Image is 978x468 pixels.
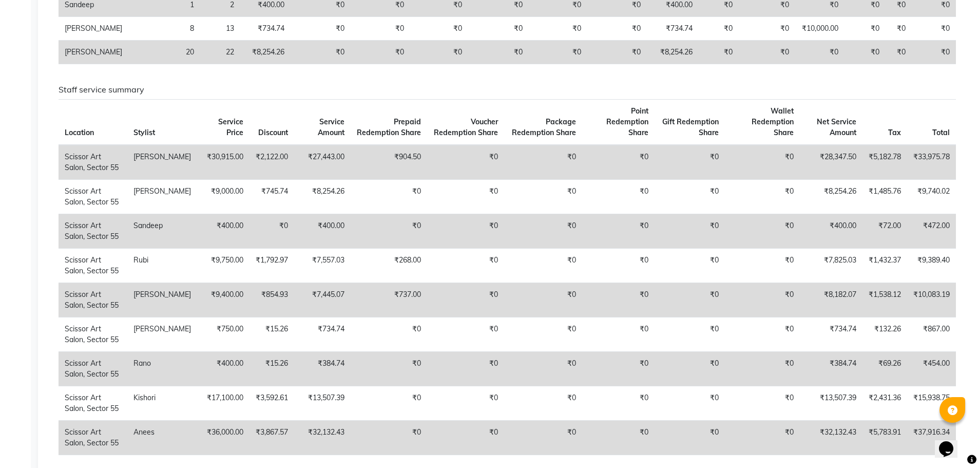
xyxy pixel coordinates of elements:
td: ₹0 [886,41,912,64]
td: ₹0 [427,248,504,283]
td: ₹0 [655,145,725,180]
td: Scissor Art Salon, Sector 55 [59,283,127,317]
td: ₹0 [351,41,410,64]
td: ₹0 [725,248,800,283]
td: ₹0 [351,317,427,351]
td: ₹0 [912,17,956,41]
td: ₹9,750.00 [197,248,250,283]
td: ₹8,182.07 [800,283,862,317]
td: ₹8,254.26 [800,179,862,214]
td: Scissor Art Salon, Sector 55 [59,179,127,214]
td: ₹0 [582,179,655,214]
td: ₹0 [725,179,800,214]
span: Stylist [133,128,155,137]
td: ₹0 [582,145,655,180]
td: ₹0 [725,386,800,420]
td: ₹5,783.91 [862,420,907,455]
td: Anees [127,420,197,455]
td: ₹268.00 [351,248,427,283]
td: ₹0 [504,386,582,420]
td: ₹7,825.03 [800,248,862,283]
td: ₹8,254.26 [647,41,699,64]
td: ₹0 [699,17,739,41]
td: ₹854.93 [250,283,294,317]
td: ₹0 [351,386,427,420]
td: ₹0 [351,420,427,455]
td: ₹0 [725,214,800,248]
td: ₹0 [351,214,427,248]
td: ₹1,538.12 [862,283,907,317]
td: ₹0 [504,317,582,351]
td: ₹13,507.39 [294,386,351,420]
td: ₹0 [504,283,582,317]
td: ₹0 [291,17,350,41]
td: ₹0 [655,386,725,420]
td: ₹0 [587,41,647,64]
td: ₹8,254.26 [294,179,351,214]
td: ₹9,000.00 [197,179,250,214]
td: Scissor Art Salon, Sector 55 [59,248,127,283]
td: ₹0 [504,179,582,214]
td: ₹454.00 [907,351,956,386]
td: Scissor Art Salon, Sector 55 [59,420,127,455]
td: ₹0 [587,17,647,41]
td: ₹0 [427,145,504,180]
td: ₹32,132.43 [800,420,862,455]
td: Scissor Art Salon, Sector 55 [59,351,127,386]
td: ₹0 [504,145,582,180]
td: ₹9,400.00 [197,283,250,317]
td: ₹0 [582,351,655,386]
td: ₹27,443.00 [294,145,351,180]
span: Discount [258,128,288,137]
td: ₹0 [655,317,725,351]
td: ₹3,867.57 [250,420,294,455]
td: ₹0 [468,17,528,41]
td: ₹15,938.75 [907,386,956,420]
span: Tax [888,128,901,137]
td: ₹0 [582,283,655,317]
td: ₹3,592.61 [250,386,294,420]
td: ₹0 [582,386,655,420]
td: ₹0 [410,17,468,41]
td: ₹0 [582,248,655,283]
span: Prepaid Redemption Share [357,117,421,137]
td: ₹0 [582,317,655,351]
td: Rubi [127,248,197,283]
td: ₹0 [351,17,410,41]
td: ₹0 [655,179,725,214]
span: Voucher Redemption Share [434,117,498,137]
td: [PERSON_NAME] [59,41,128,64]
td: ₹2,431.36 [862,386,907,420]
td: ₹69.26 [862,351,907,386]
td: ₹745.74 [250,179,294,214]
td: ₹400.00 [197,214,250,248]
td: ₹904.50 [351,145,427,180]
td: ₹0 [504,248,582,283]
td: ₹0 [845,17,886,41]
td: ₹0 [582,420,655,455]
td: ₹0 [427,351,504,386]
td: ₹400.00 [197,351,250,386]
td: ₹9,389.40 [907,248,956,283]
td: ₹737.00 [351,283,427,317]
span: Location [65,128,94,137]
td: ₹0 [725,145,800,180]
td: ₹30,915.00 [197,145,250,180]
td: ₹10,083.19 [907,283,956,317]
td: ₹28,347.50 [800,145,862,180]
td: ₹13,507.39 [800,386,862,420]
td: ₹0 [427,317,504,351]
td: Scissor Art Salon, Sector 55 [59,214,127,248]
td: ₹867.00 [907,317,956,351]
td: ₹734.74 [294,317,351,351]
td: ₹2,122.00 [250,145,294,180]
td: ₹0 [739,41,795,64]
td: ₹0 [427,214,504,248]
td: ₹9,740.02 [907,179,956,214]
td: ₹0 [655,420,725,455]
td: ₹33,975.78 [907,145,956,180]
span: Point Redemption Share [606,106,648,137]
td: ₹0 [725,351,800,386]
td: ₹8,254.26 [240,41,291,64]
td: ₹750.00 [197,317,250,351]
